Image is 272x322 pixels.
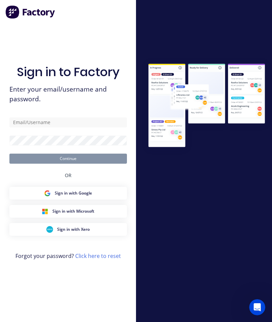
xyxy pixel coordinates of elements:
span: Enter your email/username and password. [9,85,127,104]
button: Continue [9,154,127,164]
button: Microsoft Sign inSign in with Microsoft [9,205,127,218]
button: Google Sign inSign in with Google [9,187,127,200]
span: Sign in with Xero [57,226,90,232]
img: Sign in [141,57,272,155]
img: Google Sign in [44,190,51,197]
img: Xero Sign in [46,226,53,233]
div: OR [65,164,72,187]
h1: Sign in to Factory [17,65,120,79]
button: Xero Sign inSign in with Xero [9,223,127,236]
a: Click here to reset [75,252,121,260]
span: Sign in with Microsoft [52,208,94,214]
img: Microsoft Sign in [42,208,48,215]
iframe: Intercom live chat [249,299,265,315]
span: Sign in with Google [55,190,92,196]
span: Forgot your password? [15,252,121,260]
img: Factory [5,5,56,19]
input: Email/Username [9,117,127,127]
